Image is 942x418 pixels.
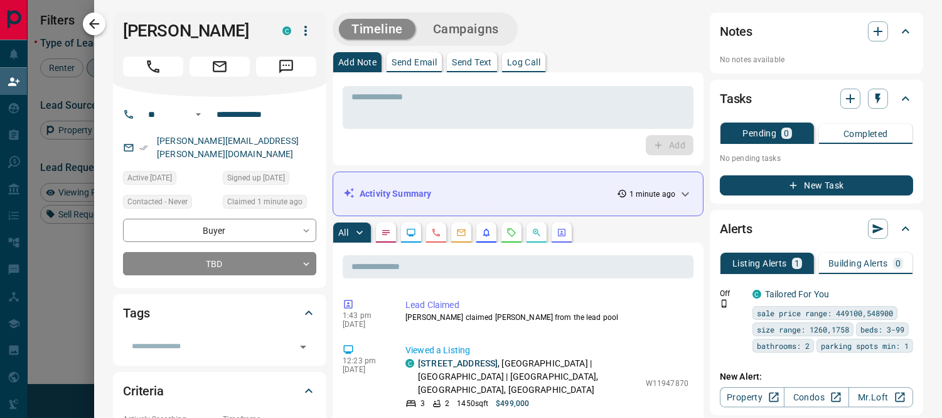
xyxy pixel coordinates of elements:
p: Completed [843,129,888,138]
p: Viewed a Listing [405,344,688,357]
svg: Lead Browsing Activity [406,228,416,238]
p: $499,000 [496,398,529,409]
p: Building Alerts [828,259,888,268]
h2: Alerts [720,219,752,239]
div: Tags [123,298,316,328]
button: Timeline [339,19,415,40]
p: W11947870 [646,378,688,389]
p: 1:43 pm [343,311,387,320]
p: 1 minute ago [629,189,675,200]
p: [DATE] [343,365,387,374]
span: Signed up [DATE] [227,172,285,184]
div: TBD [123,252,316,275]
p: [PERSON_NAME] claimed [PERSON_NAME] from the lead pool [405,312,688,323]
p: Lead Claimed [405,299,688,312]
p: No pending tasks [720,149,913,168]
button: Open [191,107,206,122]
svg: Listing Alerts [481,228,491,238]
span: Call [123,57,183,77]
span: beds: 3-99 [860,323,904,336]
h2: Notes [720,21,752,41]
span: Email [190,57,250,77]
span: sale price range: 449100,548900 [757,307,893,319]
p: Activity Summary [360,187,431,201]
a: Mr.Loft [848,387,913,407]
div: Activity Summary1 minute ago [343,182,693,206]
span: bathrooms: 2 [757,339,810,352]
p: 12:23 pm [343,356,387,365]
svg: Opportunities [532,228,542,238]
p: 1 [795,259,800,268]
div: condos.ca [405,359,414,368]
h2: Criteria [123,381,164,401]
p: Listing Alerts [732,259,787,268]
p: Off [720,288,745,299]
p: Send Text [452,58,492,67]
button: New Task [720,175,913,195]
svg: Agent Actions [557,228,567,238]
p: Send Email [392,58,437,67]
a: [PERSON_NAME][EMAIL_ADDRESS][PERSON_NAME][DOMAIN_NAME] [157,136,299,159]
p: [DATE] [343,320,387,329]
div: condos.ca [752,290,761,299]
div: Criteria [123,376,316,406]
span: Active [DATE] [127,172,172,184]
a: Tailored For You [765,289,829,299]
div: Buyer [123,219,316,242]
p: All [338,228,348,237]
svg: Emails [456,228,466,238]
h1: [PERSON_NAME] [123,21,264,41]
h2: Tags [123,303,149,323]
p: , [GEOGRAPHIC_DATA] | [GEOGRAPHIC_DATA] | [GEOGRAPHIC_DATA], [GEOGRAPHIC_DATA], [GEOGRAPHIC_DATA] [418,357,640,397]
div: Notes [720,16,913,47]
span: size range: 1260,1758 [757,323,849,336]
div: Tasks [720,84,913,114]
div: Mon Oct 13 2025 [223,195,316,212]
p: New Alert: [720,370,913,383]
svg: Requests [506,228,516,238]
p: Add Note [338,58,377,67]
p: 0 [896,259,901,268]
span: Contacted - Never [127,195,188,208]
p: 2 [445,398,449,409]
div: Alerts [720,214,913,244]
div: Sat Oct 11 2025 [223,171,316,189]
p: No notes available [720,54,913,65]
button: Open [294,338,312,356]
div: Sun Oct 12 2025 [123,171,217,189]
svg: Email Verified [139,143,148,152]
span: Claimed 1 minute ago [227,195,302,208]
span: Message [256,57,316,77]
div: condos.ca [282,26,291,35]
p: Log Call [507,58,540,67]
span: parking spots min: 1 [821,339,909,352]
svg: Calls [431,228,441,238]
button: Campaigns [420,19,511,40]
p: Pending [742,129,776,138]
svg: Notes [381,228,391,238]
a: Condos [784,387,848,407]
a: Property [720,387,784,407]
p: 0 [784,129,789,138]
p: 3 [420,398,425,409]
h2: Tasks [720,89,752,109]
a: [STREET_ADDRESS] [418,358,498,368]
svg: Push Notification Only [720,299,729,308]
p: 1450 sqft [457,398,488,409]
